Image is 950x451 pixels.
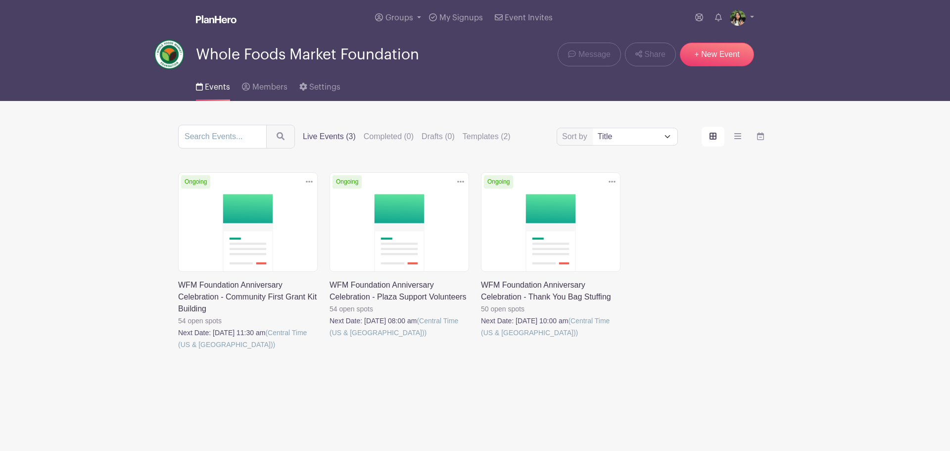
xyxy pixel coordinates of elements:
[178,125,267,149] input: Search Events...
[196,47,419,63] span: Whole Foods Market Foundation
[422,131,455,143] label: Drafts (0)
[299,69,340,101] a: Settings
[644,49,665,60] span: Share
[558,43,620,66] a: Message
[463,131,511,143] label: Templates (2)
[205,83,230,91] span: Events
[309,83,340,91] span: Settings
[196,15,237,23] img: logo_white-6c42ec7e38ccf1d336a20a19083b03d10ae64f83f12c07503d8b9e83406b4c7d.svg
[154,40,184,69] img: wfmf_primary_badge_4c.png
[303,131,511,143] div: filters
[385,14,413,22] span: Groups
[439,14,483,22] span: My Signups
[252,83,287,91] span: Members
[702,127,772,147] div: order and view
[196,69,230,101] a: Events
[364,131,414,143] label: Completed (0)
[625,43,676,66] a: Share
[680,43,754,66] a: + New Event
[562,131,590,143] label: Sort by
[730,10,746,26] img: mireya.jpg
[242,69,287,101] a: Members
[578,49,611,60] span: Message
[505,14,553,22] span: Event Invites
[303,131,356,143] label: Live Events (3)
